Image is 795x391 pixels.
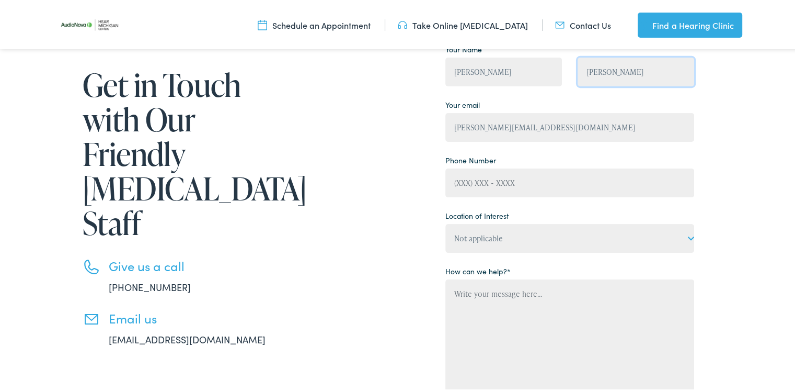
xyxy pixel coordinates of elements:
img: utility icon [258,17,267,29]
label: Your Name [445,42,482,53]
a: [EMAIL_ADDRESS][DOMAIN_NAME] [109,331,266,344]
input: (XXX) XXX - XXXX [445,166,694,195]
input: Last Name [578,55,694,84]
h3: Email us [109,309,297,324]
label: Your email [445,97,480,108]
label: How can we help? [445,264,511,275]
label: Phone Number [445,153,496,164]
a: [PHONE_NUMBER] [109,278,191,292]
h3: Give us a call [109,256,297,272]
label: Location of Interest [445,208,509,219]
input: First Name [445,55,562,84]
h1: Get in Touch with Our Friendly [MEDICAL_DATA] Staff [83,65,297,238]
a: Take Online [MEDICAL_DATA] [398,17,528,29]
a: Find a Hearing Clinic [638,10,742,36]
img: utility icon [638,17,647,29]
input: example@gmail.com [445,111,694,140]
img: utility icon [398,17,407,29]
a: Schedule an Appointment [258,17,371,29]
a: Contact Us [555,17,611,29]
img: utility icon [555,17,564,29]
